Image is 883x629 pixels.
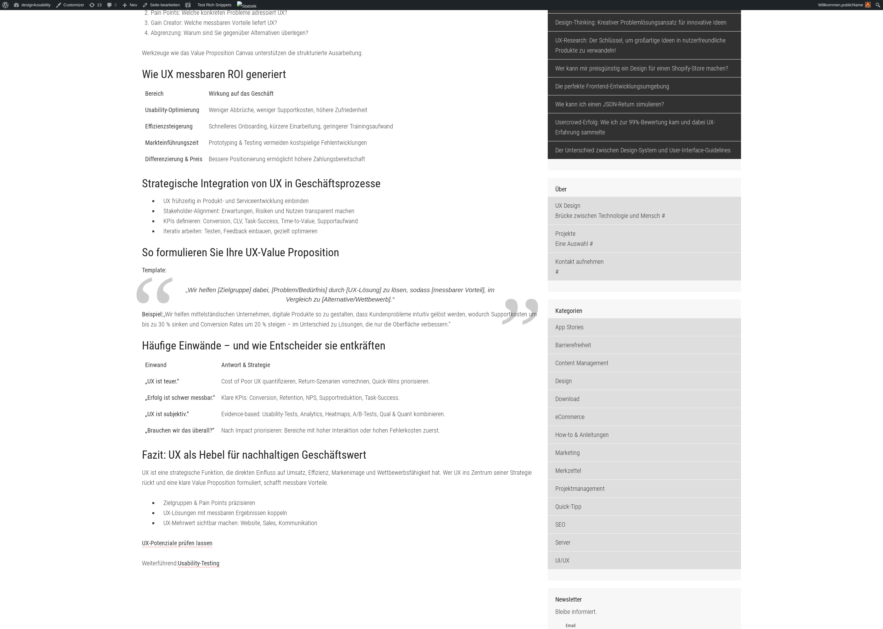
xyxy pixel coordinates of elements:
[548,552,741,569] a: UI/UX
[178,559,219,567] a: Usability-Testing
[142,339,538,353] h2: Häufige Einwände – und wie Entscheider sie entkräften
[548,462,741,479] a: Merkzettel
[158,206,538,216] li: Stakeholder-Alignment: Erwartungen, Risiken und Nutzen transparent machen
[548,354,741,372] a: Content Management
[206,118,396,134] td: Schnelleres Onboarding, kürzere Einarbeitung, geringerer Trainingsaufwand
[142,357,449,439] table: Einwände und Antworten
[218,406,449,422] td: Evidence-based: Usability-Tests, Analytics, Heatmaps, A/B-Tests, Qual & Quant kombinieren.
[548,113,741,141] a: Usercrowd-Erfolg: Wie ich zur 99%-Bewertung kam und dabei UX-Erfahrung sammelte
[206,102,396,118] td: Weniger Abbrüche, weniger Supportkosten, höhere Zufriedenheit
[548,225,741,252] a: ProjekteEine Auswahl
[548,59,741,77] a: Wer kann mir preisgünstig ein Design für einen Shopify-Store machen?
[142,85,396,167] table: UX-Hebel und Geschäftswirkung
[555,307,733,314] h2: Kategorien
[142,373,218,389] td: „UX ist teuer.“
[206,85,396,102] th: Wirkung auf das Geschäft
[548,372,741,390] a: Design
[548,480,741,497] a: Projektmanagement
[548,77,741,95] a: Die perfekte Frontend-Entwicklungsumgebung
[158,196,538,206] li: UX frühzeitig in Produkt- und Serviceentwicklung einbinden
[142,539,212,547] a: UX-Potenziale prüfen lassen
[158,216,538,226] li: KPIs definieren: Conversion, CLV, Task-Success, Time-to-Value, Supportaufwand
[548,444,741,462] a: Marketing
[566,623,621,628] label: Email
[548,336,741,354] a: Barrierefreiheit
[142,389,218,406] td: „Erfolg ist schwer messbar.“
[237,1,257,11] img: Zugriffe der letzten 48 Stunden. Hier klicken für weitere Statistiken.
[548,408,741,426] a: eCommerce
[151,28,538,38] li: Abgrenzung: Warum sind Sie gegenüber Alternativen überlegen?
[142,102,206,118] td: Usability-Optimierung
[218,373,449,389] td: Cost of Poor UX quantifizieren, Return-Szenarien vorrechnen, Quick-Wins priorisieren.
[555,596,733,603] h3: Newsletter
[555,211,733,221] p: Brücke zwischen Technologie und Mensch
[548,426,741,444] a: How-to & Anleitungen
[555,239,733,249] p: Eine Auswahl
[206,151,396,167] td: Bessere Positionierung ermöglicht höhere Zahlungsbereitschaft
[548,31,741,59] a: UX-Research: Der Schlüssel, um großartige Ideen in nutzerfreundliche Produkte zu verwandeln!
[158,498,538,508] li: Zielgruppen & Pain Points präzisieren
[158,518,538,528] li: UX-Mehrwert sichtbar machen: Website, Sales, Kommunikation
[151,18,538,28] li: Gain Creator: Welche messbaren Vorteile liefert UX?
[142,85,206,102] th: Bereich
[142,357,218,373] th: Einwand
[548,516,741,533] a: SEO
[555,185,733,193] h3: Über
[142,422,218,439] td: „Brauchen wir das überall?“
[142,558,538,568] p: Weiterführend:
[548,498,741,515] a: Quick-Tipp
[548,95,741,113] a: Wie kann ich einen JSON-Return simulieren?
[548,14,741,31] a: Design-Thinking: Kreativer Problemlösungsansatz für innovative Ideen
[548,318,741,336] a: App Stories
[218,422,449,439] td: Nach Impact priorisieren: Bereiche mit hoher Interaktion oder hohen Fehlerkosten zuerst.
[142,151,206,167] td: Differenzierung & Preis
[218,357,449,373] th: Antwort & Strategie
[142,134,206,151] td: Markteinführungszeit
[151,8,538,18] li: Pain Points: Welche konkreten Probleme adressiert UX?
[142,177,538,191] h2: Strategische Integration von UX in Geschäftsprozesse
[206,134,396,151] td: Prototyping & Testing vermeiden kostspielige Fehlentwicklungen
[142,118,206,134] td: Effizienzsteigerung
[548,534,741,551] a: Server
[548,253,741,280] a: Kontakt aufnehmen
[158,226,538,236] li: Iterativ arbeiten: Testen, Feedback einbauen, gezielt optimieren
[548,390,741,408] a: Download
[142,309,538,329] p: „Wir helfen mittelständischen Unternehmen, digitale Produkte so zu gestalten, dass Kundenprobleme...
[142,406,218,422] td: „UX ist subjektiv.“
[142,449,538,462] h2: Fazit: UX als Hebel für nachhaltigen Geschäftswert
[548,197,741,224] a: UX DesignBrücke zwischen Technologie und Mensch
[142,68,538,82] h2: Wie UX messbaren ROI generiert
[172,285,508,304] p: Wir helfen [Zielgruppe] dabei, [Problem/Bedürfnis] durch [UX-Lösung] zu lösen, sodass [messbarer ...
[142,246,538,260] h2: So formulieren Sie Ihre UX-Value Proposition
[142,467,538,488] p: UX ist eine strategische Funktion, die direkten Einfluss auf Umsatz, Effizienz, Markenimage und W...
[841,3,863,7] span: publicName
[142,48,538,58] p: Werkzeuge wie das Value Proposition Canvas unterstützen die strukturierte Ausarbeitung.
[218,389,449,406] td: Klare KPIs: Conversion, Retention, NPS, Supportreduktion, Task-Success.
[548,141,741,159] a: Der Unterschied zwischen Design-System und User-Interface-Guidelines
[158,508,538,518] li: UX-Lösungen mit messbaren Ergebnissen koppeln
